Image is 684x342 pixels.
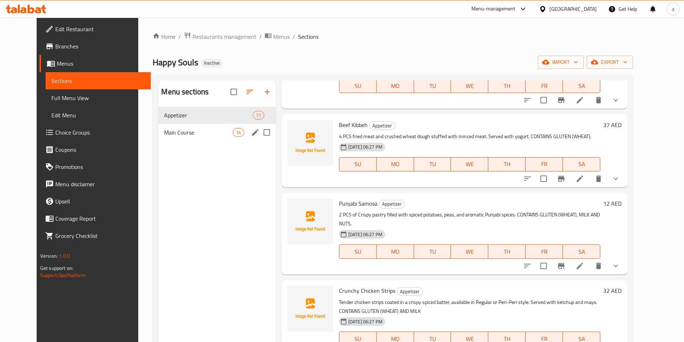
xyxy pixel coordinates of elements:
[380,247,411,257] span: MO
[55,25,145,33] span: Edit Restaurant
[536,171,551,186] span: Select to update
[345,144,385,150] span: [DATE] 06:27 PM
[153,54,198,70] span: Happy Souls
[287,286,333,332] img: Crunchy Chicken Strips
[339,298,600,316] p: Tender chicken strips coated in a crispy spiced batter, available in Regular or Peri-Peri style. ...
[603,120,622,130] h6: 37 AED
[380,81,411,91] span: MO
[293,32,295,41] li: /
[39,193,151,210] a: Upsell
[491,247,523,257] span: TH
[39,227,151,244] a: Grocery Checklist
[526,157,563,172] button: FR
[158,107,275,124] div: Appetizer11
[526,244,563,259] button: FR
[417,247,448,257] span: TU
[590,257,607,275] button: delete
[611,96,620,104] svg: Show Choices
[51,94,145,102] span: Full Menu View
[451,79,488,93] button: WE
[40,251,58,261] span: Version:
[603,198,622,209] h6: 12 AED
[39,210,151,227] a: Coverage Report
[549,5,597,13] div: [GEOGRAPHIC_DATA]
[607,257,624,275] button: show more
[259,83,276,100] button: Add section
[611,174,620,183] svg: Show Choices
[201,60,223,66] span: Inactive
[369,122,395,130] span: Appetizer
[233,129,244,136] span: 14
[178,32,181,41] li: /
[397,287,423,296] span: Appetizer
[417,159,448,169] span: TU
[164,111,252,120] span: Appetizer
[55,163,145,171] span: Promotions
[339,285,395,296] span: Crunchy Chicken Strips
[345,318,385,325] span: [DATE] 06:27 PM
[451,157,488,172] button: WE
[491,159,523,169] span: TH
[164,128,232,137] span: Main Course
[563,79,600,93] button: SA
[342,81,374,91] span: SU
[158,104,275,144] nav: Menu sections
[377,79,414,93] button: MO
[39,55,151,72] a: Menus
[46,89,151,107] a: Full Menu View
[417,81,448,91] span: TU
[454,159,485,169] span: WE
[607,92,624,109] button: show more
[46,107,151,124] a: Edit Menu
[265,32,290,41] a: Menus
[46,72,151,89] a: Sections
[51,111,145,120] span: Edit Menu
[57,59,145,68] span: Menus
[519,257,536,275] button: sort-choices
[587,56,633,69] button: export
[379,200,405,208] span: Appetizer
[339,157,377,172] button: SU
[576,174,584,183] a: Edit menu item
[526,79,563,93] button: FR
[377,244,414,259] button: MO
[192,32,256,41] span: Restaurants management
[339,132,600,141] p: 4 PCS fried meat and crushed wheat dough stuffed with minced meat. Served with yogurt. CONTAINS G...
[55,128,145,137] span: Choice Groups
[339,198,377,209] span: Punjabi Samosa
[339,120,368,130] span: Beef Kibbeh
[380,159,411,169] span: MO
[184,32,256,41] a: Restaurants management
[566,81,597,91] span: SA
[55,231,145,240] span: Grocery Checklist
[51,76,145,85] span: Sections
[55,214,145,223] span: Coverage Report
[538,56,584,69] button: import
[592,58,627,67] span: export
[414,244,451,259] button: TU
[590,92,607,109] button: delete
[153,32,176,41] a: Home
[342,159,374,169] span: SU
[40,263,73,273] span: Get support on:
[529,247,560,257] span: FR
[161,86,209,97] h2: Menu sections
[55,42,145,51] span: Branches
[339,79,377,93] button: SU
[201,59,223,67] div: Inactive
[519,170,536,187] button: sort-choices
[253,111,264,120] div: items
[454,81,485,91] span: WE
[576,262,584,270] a: Edit menu item
[607,170,624,187] button: show more
[39,158,151,175] a: Promotions
[379,200,405,209] div: Appetizer
[287,120,333,166] img: Beef Kibbeh
[454,247,485,257] span: WE
[566,247,597,257] span: SA
[339,244,377,259] button: SU
[451,244,488,259] button: WE
[345,231,385,238] span: [DATE] 06:27 PM
[55,145,145,154] span: Coupons
[576,96,584,104] a: Edit menu item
